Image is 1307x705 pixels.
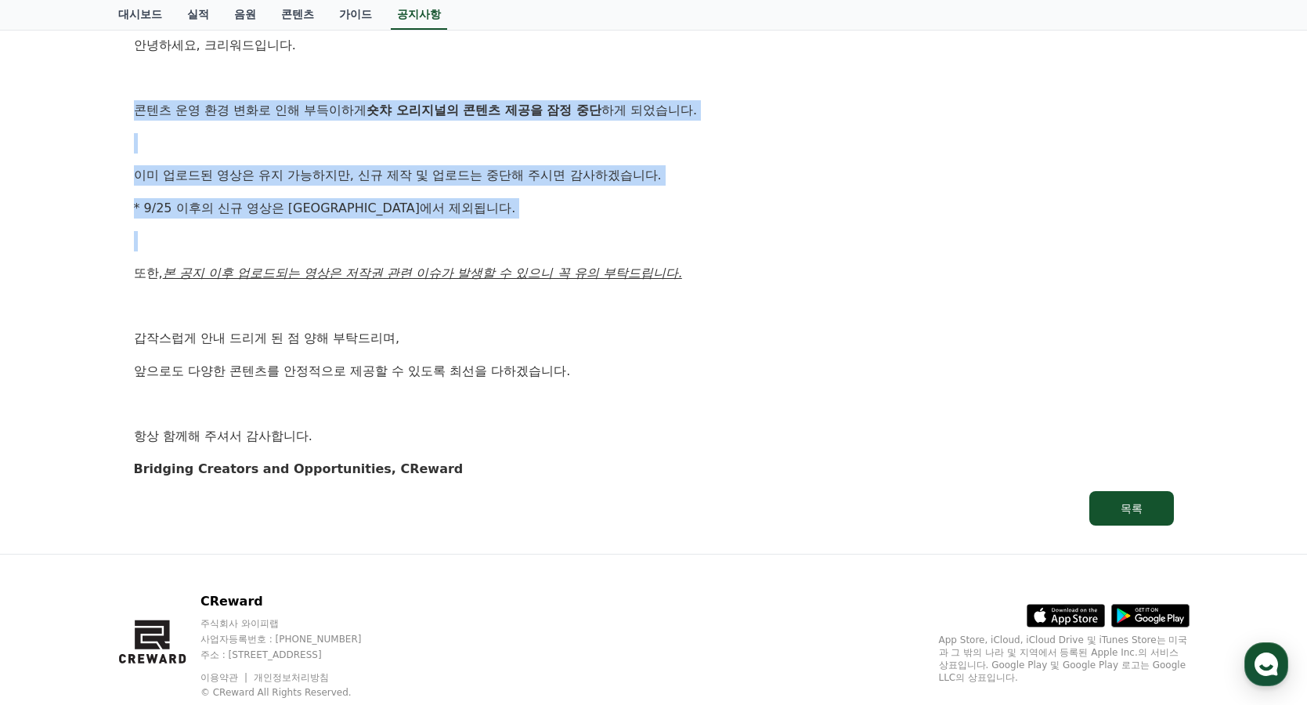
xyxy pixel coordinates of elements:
[134,35,1174,56] p: 안녕하세요, 크리워드입니다.
[134,491,1174,526] a: 목록
[134,263,1174,284] p: 또한,
[200,633,392,645] p: 사업자등록번호 : [PHONE_NUMBER]
[254,672,329,683] a: 개인정보처리방침
[200,672,250,683] a: 이용약관
[134,328,1174,349] p: 갑작스럽게 안내 드리게 된 점 양해 부탁드리며,
[163,266,682,280] u: 본 공지 이후 업로드되는 영상은 저작권 관련 이슈가 발생할 수 있으니 꼭 유의 부탁드립니다.
[1089,491,1174,526] button: 목록
[5,497,103,536] a: 홈
[202,497,301,536] a: 설정
[134,426,1174,446] p: 항상 함께해 주셔서 감사합니다.
[134,198,1174,219] p: * 9/25 이후의 신규 영상은 [GEOGRAPHIC_DATA]에서 제외됩니다.
[1121,501,1143,516] div: 목록
[103,497,202,536] a: 대화
[134,461,464,476] strong: Bridging Creators and Opportunities, CReward
[49,520,59,533] span: 홈
[134,100,1174,121] p: 콘텐츠 운영 환경 변화로 인해 부득이하게 하게 되었습니다.
[242,520,261,533] span: 설정
[366,103,601,117] strong: 숏챠 오리지널의 콘텐츠 제공을 잠정 중단
[200,686,392,699] p: © CReward All Rights Reserved.
[134,165,1174,186] p: 이미 업로드된 영상은 유지 가능하지만, 신규 제작 및 업로드는 중단해 주시면 감사하겠습니다.
[143,521,162,533] span: 대화
[200,592,392,611] p: CReward
[200,649,392,661] p: 주소 : [STREET_ADDRESS]
[939,634,1190,684] p: App Store, iCloud, iCloud Drive 및 iTunes Store는 미국과 그 밖의 나라 및 지역에서 등록된 Apple Inc.의 서비스 상표입니다. Goo...
[134,361,1174,381] p: 앞으로도 다양한 콘텐츠를 안정적으로 제공할 수 있도록 최선을 다하겠습니다.
[200,617,392,630] p: 주식회사 와이피랩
